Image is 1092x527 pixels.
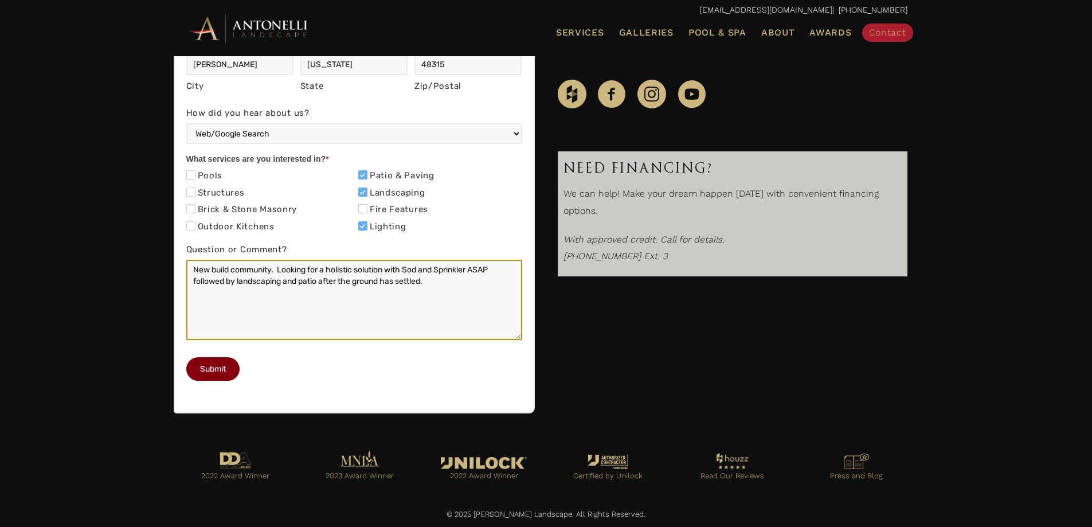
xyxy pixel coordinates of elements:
div: State [300,79,408,95]
input: Structures [186,188,195,197]
label: How did you hear about us? [186,106,522,123]
label: Outdoor Kitchens [186,221,275,233]
a: Go to https://antonellilandscape.com/featured-projects/the-white-house/ [433,454,535,489]
input: Fire Features [358,204,367,213]
input: Patio & Paving [358,170,367,179]
label: Pools [186,170,223,182]
a: Contact [862,24,913,42]
div: What services are you interested in? [186,152,522,169]
a: About [757,25,800,40]
a: Go to https://antonellilandscape.com/pool-and-spa/dont-stop-believing/ [309,448,410,489]
label: Brick & Stone Masonry [186,204,298,216]
a: Go to https://antonellilandscape.com/unilock-authorized-contractor/ [558,452,659,489]
input: Landscaping [358,188,367,197]
p: © 2025 [PERSON_NAME] Landscape. All Rights Reserved. [185,508,907,521]
span: Galleries [619,27,674,38]
h3: Need Financing? [563,157,902,179]
a: Go to https://antonellilandscape.com/press-media/ [806,451,907,489]
span: About [761,28,795,37]
img: Houzz [558,80,586,108]
span: Pool & Spa [688,27,746,38]
label: Lighting [358,221,406,233]
div: City [186,79,294,95]
span: Awards [809,27,851,38]
i: With approved credit. Call for details. [563,234,725,245]
em: [PHONE_NUMBER] Ext. 3 [563,251,668,261]
label: Fire Features [358,204,428,216]
label: Patio & Paving [358,170,435,182]
input: Pools [186,170,195,179]
img: Antonelli Horizontal Logo [185,13,311,44]
a: Awards [805,25,856,40]
label: Structures [186,188,245,199]
input: Michigan [300,54,408,75]
a: Galleries [615,25,678,40]
a: [EMAIL_ADDRESS][DOMAIN_NAME] [700,5,832,14]
a: Go to https://www.houzz.com/professionals/landscape-architects-and-landscape-designers/antonelli-... [682,450,783,489]
span: Services [556,28,604,37]
input: Outdoor Kitchens [186,221,195,231]
button: Submit [186,357,240,381]
label: Landscaping [358,188,425,199]
div: Zip/Postal [414,79,522,95]
a: Go to https://antonellilandscape.com/pool-and-spa/executive-sweet/ [185,449,287,489]
p: We can help! Make your dream happen [DATE] with convenient financing options. [563,185,902,225]
span: Contact [869,27,906,38]
a: Services [551,25,609,40]
a: Pool & Spa [684,25,751,40]
input: Brick & Stone Masonry [186,204,195,213]
input: Lighting [358,221,367,231]
p: | [PHONE_NUMBER] [185,3,907,18]
label: Question or Comment? [186,242,522,260]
